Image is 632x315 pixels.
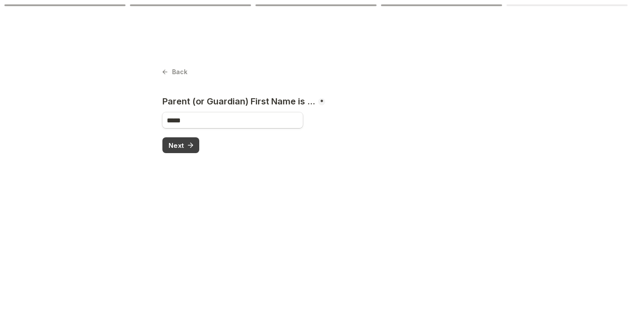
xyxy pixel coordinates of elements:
span: Next [169,142,184,149]
input: Parent (or Guardian) First Name is ... [162,112,303,128]
h3: Parent (or Guardian) First Name is ... [162,96,317,107]
button: Back [162,66,187,78]
span: Back [172,69,187,75]
button: Next [162,137,199,153]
